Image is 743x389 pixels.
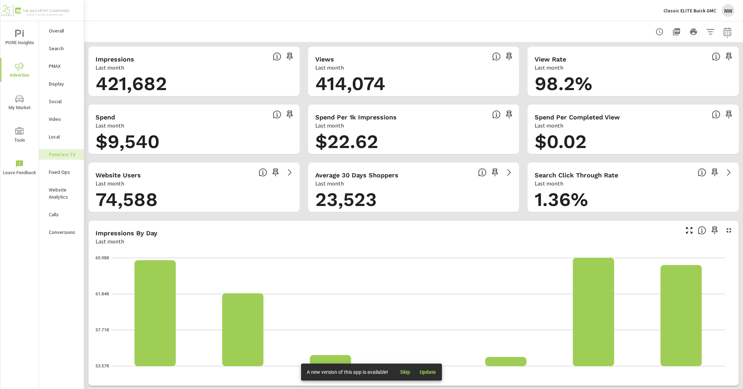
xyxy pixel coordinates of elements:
[489,167,501,178] span: Save this to your personalized report
[49,186,78,200] p: Website Analytics
[96,72,293,96] h1: 421,682
[723,109,735,120] span: Save this to your personalized report
[315,55,334,63] h5: Views
[49,116,78,123] p: Video
[96,55,134,63] h5: Impressions
[675,372,700,379] p: Sat
[96,130,293,154] h1: $9,540
[96,237,124,246] p: Last month
[96,291,109,296] text: 61.84K
[49,80,78,87] p: Display
[535,171,618,179] h5: Search Click Through Rate
[535,63,563,72] p: Last month
[315,113,397,121] h5: Spend Per 1k Impressions
[39,167,84,177] div: Fixed Ops
[709,167,720,178] span: Save this to your personalized report
[49,63,78,70] p: PMAX
[535,72,732,96] h1: 98.2%
[723,51,735,62] span: Save this to your personalized report
[2,160,36,177] span: Leave Feedback
[535,188,732,212] h1: 1.36%
[143,372,168,379] p: Sun
[722,4,735,17] div: NW
[259,168,267,177] span: Unique website visitors over the selected time period. [Source: Website Analytics]
[503,167,515,178] a: See more details in report
[96,179,124,188] p: Last month
[96,188,293,212] h1: 74,588
[39,184,84,202] div: Website Analytics
[315,121,344,130] p: Last month
[96,171,141,179] h5: Website Users
[315,63,344,72] p: Last month
[96,229,157,237] h5: Impressions by Day
[492,52,501,61] span: Number of times your connected TV ad was viewed completely by a user. [Source: This data is provi...
[49,45,78,52] p: Search
[712,110,720,119] span: Total spend per 1,000 impressions. [Source: This data is provided by the video advertising platform]
[492,110,501,119] span: Total spend per 1,000 impressions. [Source: This data is provided by the video advertising platform]
[498,372,523,379] p: Thu
[49,169,78,176] p: Fixed Ops
[723,167,735,178] a: See more details in report
[315,171,398,179] h5: Average 30 Days Shoppers
[315,72,512,96] h1: 414,074
[39,78,84,89] div: Display
[96,328,109,332] text: 57.71K
[535,55,566,63] h5: View Rate
[39,149,84,160] div: PureCars TV
[712,52,720,61] span: Percentage of Impressions where the ad was viewed completely. “Impressions” divided by “Views”. [...
[394,366,416,378] button: Skip
[535,179,563,188] p: Last month
[2,62,36,79] span: Advertise
[96,121,124,130] p: Last month
[535,130,732,154] h1: $0.02
[284,109,295,120] span: Save this to your personalized report
[2,30,36,47] span: PURE Insights
[273,110,281,119] span: Cost of your connected TV ad campaigns. [Source: This data is provided by the video advertising p...
[535,121,563,130] p: Last month
[315,188,512,212] h1: 23,523
[39,131,84,142] div: Local
[39,227,84,237] div: Conversions
[709,225,720,236] span: Save this to your personalized report
[535,113,620,121] h5: Spend Per Completed View
[698,226,706,235] span: The number of impressions, broken down by the day of the week they occurred.
[315,130,512,154] h1: $22.62
[39,43,84,54] div: Search
[397,369,414,375] span: Skip
[0,21,39,184] div: nav menu
[232,372,257,379] p: Mon
[503,51,515,62] span: Save this to your personalized report
[49,98,78,105] p: Social
[478,168,486,177] span: A rolling 30 day total of daily Shoppers on the dealership website, averaged over the selected da...
[686,25,701,39] button: Print Report
[284,167,295,178] a: See more details in report
[39,96,84,107] div: Social
[698,168,706,177] span: Percentage of users who viewed your campaigns who clicked through to your website. For example, i...
[39,209,84,220] div: Calls
[96,113,115,121] h5: Spend
[49,27,78,34] p: Overall
[503,109,515,120] span: Save this to your personalized report
[96,63,124,72] p: Last month
[96,255,109,260] text: 65.98K
[96,364,109,369] text: 53.57K
[663,7,716,14] p: Classic ELITE Buick GMC
[284,51,295,62] span: Save this to your personalized report
[273,52,281,61] span: Number of times your connected TV ad was presented to a user. [Source: This data is provided by t...
[315,179,344,188] p: Last month
[419,369,436,375] span: Update
[49,151,78,158] p: PureCars TV
[307,369,388,375] span: A new version of this app is available!
[39,25,84,36] div: Overall
[39,61,84,71] div: PMAX
[723,225,735,236] button: Minimize Widget
[49,133,78,140] p: Local
[2,95,36,112] span: My Market
[49,211,78,218] p: Calls
[270,167,281,178] span: Save this to your personalized report
[2,127,36,145] span: Tools
[586,372,611,379] p: Fri
[39,114,84,124] div: Video
[703,25,718,39] button: Apply Filters
[720,25,735,39] button: Select Date Range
